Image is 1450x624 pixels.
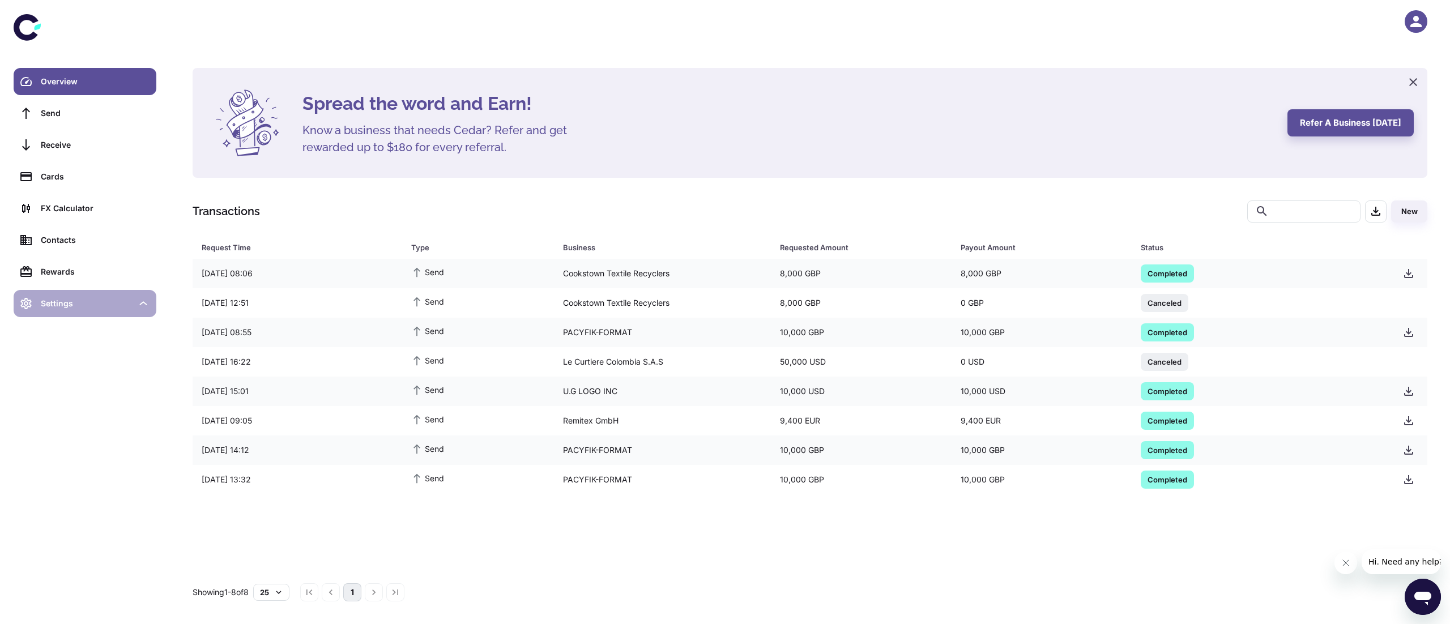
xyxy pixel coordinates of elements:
[14,131,156,159] a: Receive
[952,292,1132,314] div: 0 GBP
[193,410,402,431] div: [DATE] 09:05
[1141,240,1366,255] div: Status
[193,586,249,599] p: Showing 1-8 of 8
[1141,444,1194,455] span: Completed
[7,8,82,17] span: Hi. Need any help?
[771,410,952,431] div: 9,400 EUR
[952,439,1132,461] div: 10,000 GBP
[14,100,156,127] a: Send
[952,410,1132,431] div: 9,400 EUR
[14,163,156,190] a: Cards
[41,170,150,183] div: Cards
[780,240,932,255] div: Requested Amount
[411,354,444,366] span: Send
[14,195,156,222] a: FX Calculator
[1141,385,1194,396] span: Completed
[1334,552,1357,574] iframe: Close message
[554,263,771,284] div: Cookstown Textile Recyclers
[41,297,133,310] div: Settings
[771,322,952,343] div: 10,000 GBP
[411,472,444,484] span: Send
[780,240,947,255] span: Requested Amount
[411,240,535,255] div: Type
[41,202,150,215] div: FX Calculator
[411,240,549,255] span: Type
[961,240,1113,255] div: Payout Amount
[253,584,289,601] button: 25
[193,351,402,373] div: [DATE] 16:22
[554,322,771,343] div: PACYFIK-FORMAT
[302,122,586,156] h5: Know a business that needs Cedar? Refer and get rewarded up to $180 for every referral.
[1141,414,1194,426] span: Completed
[298,583,406,601] nav: pagination navigation
[1362,549,1441,574] iframe: Message from company
[193,322,402,343] div: [DATE] 08:55
[411,383,444,396] span: Send
[554,292,771,314] div: Cookstown Textile Recyclers
[554,410,771,431] div: Remitex GmbH
[961,240,1128,255] span: Payout Amount
[1141,267,1194,279] span: Completed
[411,442,444,455] span: Send
[193,263,402,284] div: [DATE] 08:06
[14,226,156,254] a: Contacts
[1391,200,1427,223] button: New
[41,139,150,151] div: Receive
[771,263,952,284] div: 8,000 GBP
[554,351,771,373] div: Le Curtiere Colombia S.A.S
[771,381,952,402] div: 10,000 USD
[952,263,1132,284] div: 8,000 GBP
[952,322,1132,343] div: 10,000 GBP
[41,234,150,246] div: Contacts
[302,90,1274,117] h4: Spread the word and Earn!
[411,413,444,425] span: Send
[411,266,444,278] span: Send
[14,258,156,285] a: Rewards
[554,469,771,490] div: PACYFIK-FORMAT
[41,266,150,278] div: Rewards
[1405,579,1441,615] iframe: Button to launch messaging window
[193,469,402,490] div: [DATE] 13:32
[193,381,402,402] div: [DATE] 15:01
[41,75,150,88] div: Overview
[1141,473,1194,485] span: Completed
[771,439,952,461] div: 10,000 GBP
[952,381,1132,402] div: 10,000 USD
[554,439,771,461] div: PACYFIK-FORMAT
[202,240,383,255] div: Request Time
[343,583,361,601] button: page 1
[1141,326,1194,337] span: Completed
[14,68,156,95] a: Overview
[952,351,1132,373] div: 0 USD
[554,381,771,402] div: U.G LOGO INC
[1141,240,1380,255] span: Status
[193,439,402,461] div: [DATE] 14:12
[14,290,156,317] div: Settings
[411,324,444,337] span: Send
[411,295,444,307] span: Send
[952,469,1132,490] div: 10,000 GBP
[202,240,398,255] span: Request Time
[771,351,952,373] div: 50,000 USD
[193,203,260,220] h1: Transactions
[41,107,150,119] div: Send
[1287,109,1414,136] button: Refer a business [DATE]
[771,292,952,314] div: 8,000 GBP
[1141,356,1188,367] span: Canceled
[771,469,952,490] div: 10,000 GBP
[1141,297,1188,308] span: Canceled
[193,292,402,314] div: [DATE] 12:51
